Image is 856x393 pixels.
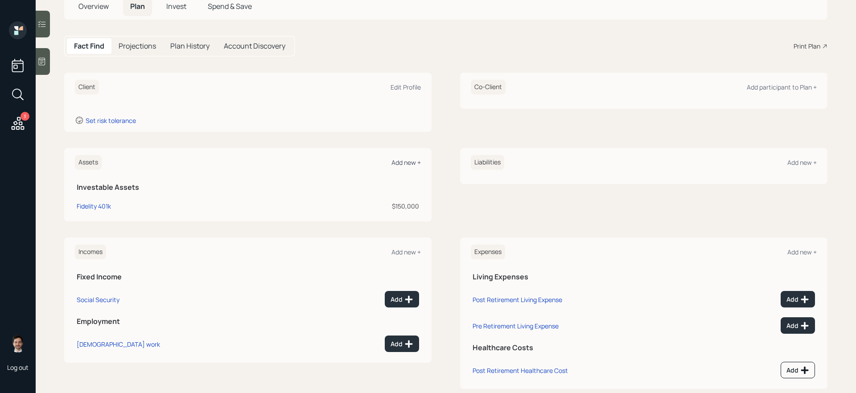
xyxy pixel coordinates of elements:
div: Post Retirement Healthcare Cost [473,366,568,375]
div: Add new + [787,248,817,256]
div: Edit Profile [391,83,421,91]
div: Add participant to Plan + [747,83,817,91]
span: Invest [166,1,186,11]
div: Pre Retirement Living Expense [473,322,559,330]
div: Add new + [391,248,421,256]
div: Add [786,366,809,375]
div: Fidelity 401k [77,201,111,211]
h6: Assets [75,155,102,170]
h6: Incomes [75,245,106,259]
div: Add [391,295,413,304]
h5: Projections [119,42,156,50]
h6: Liabilities [471,155,504,170]
h5: Account Discovery [224,42,285,50]
h6: Expenses [471,245,505,259]
span: Spend & Save [208,1,252,11]
h5: Living Expenses [473,273,815,281]
div: Post Retirement Living Expense [473,295,562,304]
div: Add [786,321,809,330]
div: Add [391,340,413,348]
button: Add [781,317,815,334]
h6: Co-Client [471,80,506,94]
div: Set risk tolerance [86,116,136,125]
div: 3 [21,112,29,121]
div: Add [786,295,809,304]
h5: Investable Assets [77,183,419,192]
div: Print Plan [794,41,820,51]
div: Add new + [391,158,421,167]
span: Overview [78,1,109,11]
h5: Employment [77,317,419,326]
button: Add [781,362,815,378]
h5: Plan History [170,42,210,50]
div: Add new + [787,158,817,167]
div: $150,000 [267,201,419,211]
button: Add [385,336,419,352]
h6: Client [75,80,99,94]
button: Add [385,291,419,307]
h5: Fact Find [74,42,104,50]
div: Log out [7,363,29,372]
img: jonah-coleman-headshot.png [9,335,27,352]
button: Add [781,291,815,307]
div: Social Security [77,295,119,304]
span: Plan [130,1,145,11]
h5: Healthcare Costs [473,344,815,352]
h5: Fixed Income [77,273,419,281]
div: [DEMOGRAPHIC_DATA] work [77,340,160,348]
